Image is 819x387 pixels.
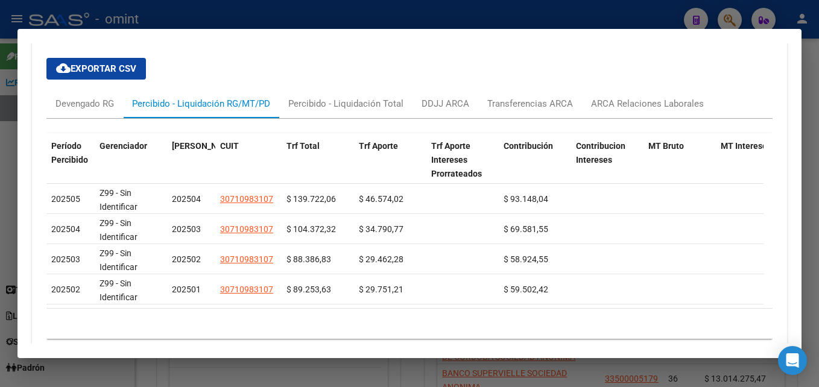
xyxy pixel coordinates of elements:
[286,141,320,151] span: Trf Total
[46,58,146,80] button: Exportar CSV
[51,254,80,264] span: 202503
[167,133,215,186] datatable-header-cell: Período Devengado
[288,97,403,110] div: Percibido - Liquidación Total
[778,346,807,375] div: Open Intercom Messenger
[215,133,282,186] datatable-header-cell: CUIT
[100,141,147,151] span: Gerenciador
[282,133,354,186] datatable-header-cell: Trf Total
[359,224,403,234] span: $ 34.790,77
[354,133,426,186] datatable-header-cell: Trf Aporte
[499,133,571,186] datatable-header-cell: Contribución
[220,141,239,151] span: CUIT
[571,133,643,186] datatable-header-cell: Contribucion Intereses
[504,285,548,294] span: $ 59.502,42
[286,285,331,294] span: $ 89.253,63
[431,141,482,178] span: Trf Aporte Intereses Prorrateados
[504,194,548,204] span: $ 93.148,04
[220,224,273,234] span: 30710983107
[56,63,136,74] span: Exportar CSV
[286,194,336,204] span: $ 139.722,06
[576,141,625,165] span: Contribucion Intereses
[426,133,499,186] datatable-header-cell: Trf Aporte Intereses Prorrateados
[100,278,138,302] span: Z99 - Sin Identificar
[591,97,704,110] div: ARCA Relaciones Laborales
[359,141,398,151] span: Trf Aporte
[172,285,201,294] span: 202501
[359,285,403,294] span: $ 29.751,21
[359,194,403,204] span: $ 46.574,02
[422,97,469,110] div: DDJJ ARCA
[220,285,273,294] span: 30710983107
[56,61,71,75] mat-icon: cloud_download
[648,141,684,151] span: MT Bruto
[32,29,787,368] div: Aportes y Contribuciones del Afiliado: 27957250853
[172,141,237,151] span: [PERSON_NAME]
[487,97,573,110] div: Transferencias ARCA
[100,248,138,272] span: Z99 - Sin Identificar
[100,218,138,242] span: Z99 - Sin Identificar
[51,141,88,165] span: Período Percibido
[51,224,80,234] span: 202504
[46,133,95,186] datatable-header-cell: Período Percibido
[504,224,548,234] span: $ 69.581,55
[286,224,336,234] span: $ 104.372,32
[100,188,138,212] span: Z99 - Sin Identificar
[95,133,167,186] datatable-header-cell: Gerenciador
[716,133,788,186] datatable-header-cell: MT Intereses
[220,254,273,264] span: 30710983107
[55,97,114,110] div: Devengado RG
[359,254,403,264] span: $ 29.462,28
[643,133,716,186] datatable-header-cell: MT Bruto
[51,194,80,204] span: 202505
[504,254,548,264] span: $ 58.924,55
[172,194,201,204] span: 202504
[220,194,273,204] span: 30710983107
[51,285,80,294] span: 202502
[172,224,201,234] span: 202503
[286,254,331,264] span: $ 88.386,83
[132,97,270,110] div: Percibido - Liquidación RG/MT/PD
[172,254,201,264] span: 202502
[504,141,553,151] span: Contribución
[721,141,771,151] span: MT Intereses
